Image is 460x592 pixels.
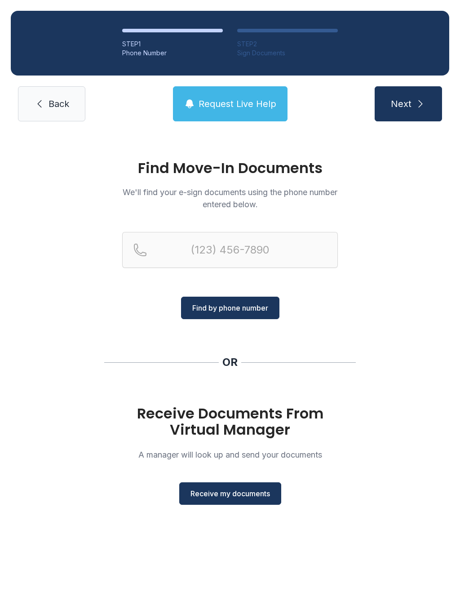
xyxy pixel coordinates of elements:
p: A manager will look up and send your documents [122,449,338,461]
h1: Receive Documents From Virtual Manager [122,405,338,438]
h1: Find Move-In Documents [122,161,338,175]
div: STEP 2 [237,40,338,49]
span: Next [391,98,411,110]
div: Sign Documents [237,49,338,58]
span: Find by phone number [192,303,268,313]
input: Reservation phone number [122,232,338,268]
div: Phone Number [122,49,223,58]
span: Back [49,98,69,110]
div: STEP 1 [122,40,223,49]
div: OR [222,355,238,369]
p: We'll find your e-sign documents using the phone number entered below. [122,186,338,210]
span: Receive my documents [190,488,270,499]
span: Request Live Help [199,98,276,110]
